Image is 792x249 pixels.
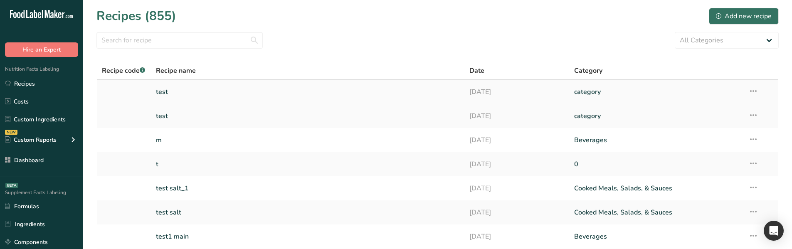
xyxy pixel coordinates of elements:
[5,130,17,135] div: NEW
[469,131,564,149] a: [DATE]
[156,83,460,101] a: test
[156,180,460,197] a: test salt_1
[469,83,564,101] a: [DATE]
[574,107,738,125] a: category
[156,107,460,125] a: test
[574,66,602,76] span: Category
[469,66,484,76] span: Date
[469,204,564,221] a: [DATE]
[709,8,779,25] button: Add new recipe
[5,42,78,57] button: Hire an Expert
[5,136,57,144] div: Custom Reports
[469,228,564,245] a: [DATE]
[96,32,263,49] input: Search for recipe
[156,131,460,149] a: m
[469,155,564,173] a: [DATE]
[96,7,176,25] h1: Recipes (855)
[469,107,564,125] a: [DATE]
[156,155,460,173] a: t
[156,204,460,221] a: test salt
[5,183,18,188] div: BETA
[716,11,772,21] div: Add new recipe
[574,83,738,101] a: category
[156,66,196,76] span: Recipe name
[574,131,738,149] a: Beverages
[574,204,738,221] a: Cooked Meals, Salads, & Sauces
[469,180,564,197] a: [DATE]
[574,228,738,245] a: Beverages
[764,221,784,241] div: Open Intercom Messenger
[574,155,738,173] a: 0
[156,228,460,245] a: test1 main
[574,180,738,197] a: Cooked Meals, Salads, & Sauces
[102,66,145,75] span: Recipe code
